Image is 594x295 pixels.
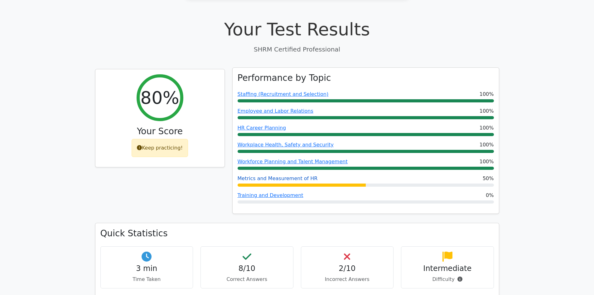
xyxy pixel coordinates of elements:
[480,91,494,98] span: 100%
[486,192,494,199] span: 0%
[238,159,348,165] a: Workforce Planning and Talent Management
[238,125,286,131] a: HR Career Planning
[106,276,188,283] p: Time Taken
[480,141,494,149] span: 100%
[95,45,499,54] p: SHRM Certified Professional
[132,139,188,157] div: Keep practicing!
[100,228,494,239] h3: Quick Statistics
[306,276,389,283] p: Incorrect Answers
[238,192,303,198] a: Training and Development
[238,108,313,114] a: Employee and Labor Relations
[238,73,331,83] h3: Performance by Topic
[406,276,489,283] p: Difficulty
[406,264,489,273] h4: Intermediate
[480,158,494,165] span: 100%
[206,276,288,283] p: Correct Answers
[480,124,494,132] span: 100%
[140,87,179,108] h2: 80%
[306,264,389,273] h4: 2/10
[95,19,499,40] h1: Your Test Results
[238,142,334,148] a: Workplace Health, Safety and Security
[106,264,188,273] h4: 3 min
[480,107,494,115] span: 100%
[100,126,220,137] h3: Your Score
[206,264,288,273] h4: 8/10
[238,175,318,181] a: Metrics and Measurement of HR
[238,91,329,97] a: Staffing (Recruitment and Selection)
[483,175,494,182] span: 50%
